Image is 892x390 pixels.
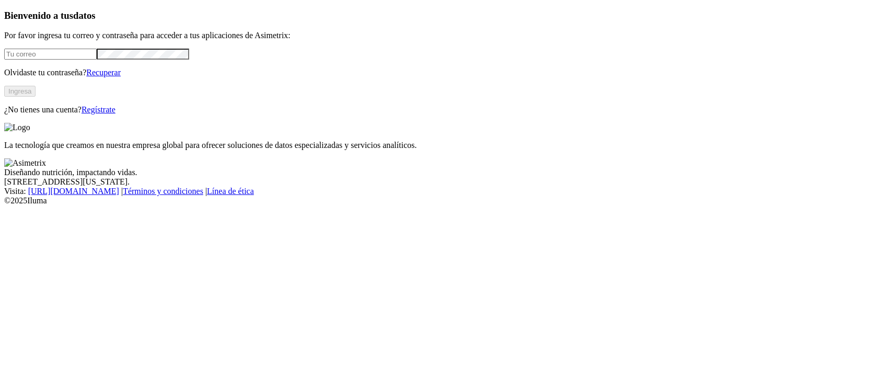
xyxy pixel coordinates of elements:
[4,187,888,196] div: Visita : | |
[4,158,46,168] img: Asimetrix
[4,141,888,150] p: La tecnología que creamos en nuestra empresa global para ofrecer soluciones de datos especializad...
[4,86,36,97] button: Ingresa
[4,105,888,114] p: ¿No tienes una cuenta?
[4,177,888,187] div: [STREET_ADDRESS][US_STATE].
[73,10,96,21] span: datos
[207,187,254,196] a: Línea de ética
[4,123,30,132] img: Logo
[82,105,115,114] a: Regístrate
[123,187,203,196] a: Términos y condiciones
[4,168,888,177] div: Diseñando nutrición, impactando vidas.
[86,68,121,77] a: Recuperar
[28,187,119,196] a: [URL][DOMAIN_NAME]
[4,10,888,21] h3: Bienvenido a tus
[4,68,888,77] p: Olvidaste tu contraseña?
[4,196,888,205] div: © 2025 Iluma
[4,49,97,60] input: Tu correo
[4,31,888,40] p: Por favor ingresa tu correo y contraseña para acceder a tus aplicaciones de Asimetrix:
